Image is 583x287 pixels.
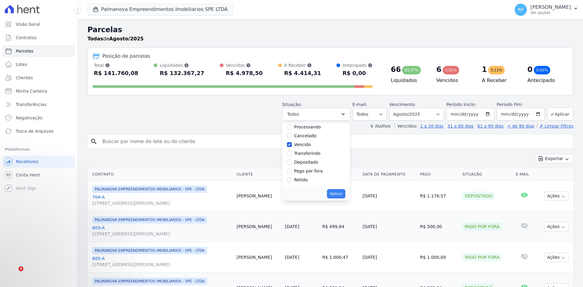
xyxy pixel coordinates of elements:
span: [STREET_ADDRESS][PERSON_NAME] [92,200,232,206]
div: Pago por fora [462,253,502,261]
td: R$ 1.000,00 [418,242,460,273]
td: R$ 499,84 [320,211,360,242]
div: Total [94,62,138,68]
strong: Agosto/2025 [109,36,144,42]
a: [DATE] [285,255,299,260]
td: [PERSON_NAME] [234,242,282,273]
label: Processando [294,125,321,129]
span: Negativação [16,115,43,121]
label: Período Fim: [497,101,545,108]
div: 3,51% [443,66,459,74]
td: [PERSON_NAME] [234,181,282,211]
h4: Vencidos [436,77,472,84]
td: R$ 500,00 [418,211,460,242]
label: Vencimento: [389,102,416,107]
a: Minha Carteira [2,85,75,97]
span: PALMANOVA EMPREENDIMENTOS IMOBILIARIOS - SPE - LTDA [92,247,207,254]
span: Minha Carteira [16,88,47,94]
a: Transferências [2,98,75,111]
div: Antecipado [343,62,373,68]
strong: Todas [87,36,103,42]
input: Buscar por nome do lote ou do cliente [99,135,571,148]
p: [PERSON_NAME] [530,4,571,10]
div: 0 [527,65,533,74]
th: E-mail [513,168,536,181]
td: [DATE] [360,211,418,242]
div: R$ 141.760,08 [94,68,138,78]
div: R$ 4.978,50 [226,68,263,78]
span: PALMANOVA EMPREENDIMENTOS IMOBILIARIOS - SPE - LTDA [92,216,207,224]
h4: Antecipado [527,77,563,84]
a: Clientes [2,72,75,84]
a: 31 a 60 dias [447,124,473,128]
p: de [87,35,144,43]
a: ✗ Limpar Filtros [537,124,573,128]
div: 1 [482,65,487,74]
a: 704-A[STREET_ADDRESS][PERSON_NAME] [92,194,232,206]
label: Período Inicío: [446,102,476,107]
td: [DATE] [360,242,418,273]
span: PALMANOVA EMPREENDIMENTOS IMOBILIARIOS - SPE - LTDA [92,186,207,193]
div: 3,11% [488,66,505,74]
th: Cliente [234,168,282,181]
button: Ações [544,191,568,201]
div: Pago por fora [462,222,502,231]
button: Ações [544,253,568,262]
a: Conta Hent [2,169,75,181]
div: 6 [436,65,442,74]
th: Situação [460,168,513,181]
a: Visão Geral [2,18,75,30]
div: Plataformas [5,146,73,153]
span: Parcelas [16,48,33,54]
p: Ver opções [530,10,571,15]
span: PALMANOVA EMPREENDIMENTOS IMOBILIARIOS - SPE - LTDA [92,278,207,285]
div: Liquidados [160,62,204,68]
h2: Parcelas [87,24,573,35]
span: RP [518,8,523,12]
label: Transferindo [294,151,321,156]
span: Recebíveis [16,159,39,165]
td: [DATE] [360,181,418,211]
td: R$ 1.000,47 [320,242,360,273]
label: Situação: [282,102,302,107]
a: Troca de Arquivos [2,125,75,137]
a: 605-A[STREET_ADDRESS][PERSON_NAME] [92,255,232,268]
label: ↯ Atalhos [370,124,390,128]
span: Visão Geral [16,21,40,27]
a: Parcelas [2,45,75,57]
div: Depositado [462,192,495,200]
a: [DATE] [285,224,299,229]
td: R$ 1.176,57 [418,181,460,211]
div: R$ 132.367,27 [160,68,204,78]
a: Contratos [2,32,75,44]
th: Data de Pagamento [360,168,418,181]
h4: Liquidados [391,77,427,84]
button: Palmanova Empreendimentos Imobiliarios SPE LTDA [87,4,233,15]
div: Posição de parcelas [102,53,150,60]
a: Lotes [2,58,75,70]
span: [STREET_ADDRESS][PERSON_NAME] [92,231,232,237]
label: Vencidos: [394,124,418,128]
div: 66 [391,65,401,74]
th: Contrato [87,168,234,181]
div: 0,00% [534,66,550,74]
div: A Receber [284,62,321,68]
span: Conta Hent [16,172,40,178]
a: + de 90 dias [507,124,534,128]
button: Aplicar [547,108,573,121]
span: [STREET_ADDRESS][PERSON_NAME] [92,261,232,268]
button: Ações [544,222,568,231]
span: Transferências [16,101,46,108]
a: 1 a 30 dias [420,124,444,128]
div: 93,37% [402,66,421,74]
a: Recebíveis [2,155,75,168]
label: Retido [294,177,308,182]
span: Clientes [16,75,33,81]
label: Pago por fora [294,169,323,173]
div: R$ 4.414,31 [284,68,321,78]
label: Cancelado [294,133,316,138]
iframe: Intercom live chat [6,266,21,281]
button: Aplicar [327,189,345,198]
span: Contratos [16,35,36,41]
label: Depositado [294,160,319,165]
